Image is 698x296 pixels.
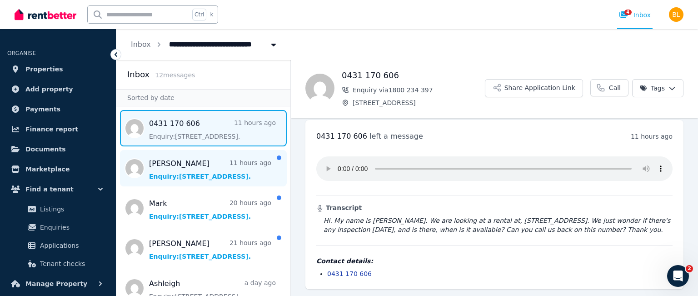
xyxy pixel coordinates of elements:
[686,265,693,272] span: 2
[624,10,632,15] span: 4
[7,140,109,158] a: Documents
[7,120,109,138] a: Finance report
[25,144,66,155] span: Documents
[619,10,651,20] div: Inbox
[25,104,60,115] span: Payments
[25,164,70,175] span: Marketplace
[155,71,195,79] span: 12 message s
[327,270,372,277] a: 0431 170 606
[609,83,621,92] span: Call
[192,9,206,20] span: Ctrl
[342,69,485,82] h1: 0431 170 606
[485,79,583,97] button: Share Application Link
[7,80,109,98] a: Add property
[25,64,63,75] span: Properties
[116,89,290,106] div: Sorted by date
[316,216,673,234] blockquote: Hi. My name is [PERSON_NAME]. We are looking at a rental at, [STREET_ADDRESS]. We just wonder if ...
[149,198,271,221] a: Mark20 hours agoEnquiry:[STREET_ADDRESS].
[316,203,673,212] h3: Transcript
[25,184,74,195] span: Find a tenant
[40,258,101,269] span: Tenant checks
[590,79,628,96] a: Call
[210,11,213,18] span: k
[640,84,665,93] span: Tags
[632,79,683,97] button: Tags
[149,118,276,141] a: 0431 170 60611 hours agoEnquiry:[STREET_ADDRESS].
[25,84,73,95] span: Add property
[25,278,87,289] span: Manage Property
[40,204,101,215] span: Listings
[25,124,78,135] span: Finance report
[7,160,109,178] a: Marketplace
[316,256,673,266] h4: Contact details:
[7,50,36,56] span: ORGANISE
[149,238,271,261] a: [PERSON_NAME]21 hours agoEnquiry:[STREET_ADDRESS].
[15,8,76,21] img: RentBetter
[11,200,105,218] a: Listings
[669,7,683,22] img: Brandon Lim
[353,98,485,107] span: [STREET_ADDRESS]
[127,68,150,81] h2: Inbox
[7,100,109,118] a: Payments
[7,60,109,78] a: Properties
[353,85,485,95] span: Enquiry via 1800 234 397
[11,255,105,273] a: Tenant checks
[305,74,334,103] img: 0431 170 606
[131,40,151,49] a: Inbox
[667,265,689,287] iframe: Intercom live chat
[11,218,105,236] a: Enquiries
[116,29,293,60] nav: Breadcrumb
[7,180,109,198] button: Find a tenant
[40,240,101,251] span: Applications
[316,132,367,140] span: 0431 170 606
[7,275,109,293] button: Manage Property
[369,132,423,140] span: left a message
[631,133,673,140] time: 11 hours ago
[40,222,101,233] span: Enquiries
[149,158,271,181] a: [PERSON_NAME]11 hours agoEnquiry:[STREET_ADDRESS].
[11,236,105,255] a: Applications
